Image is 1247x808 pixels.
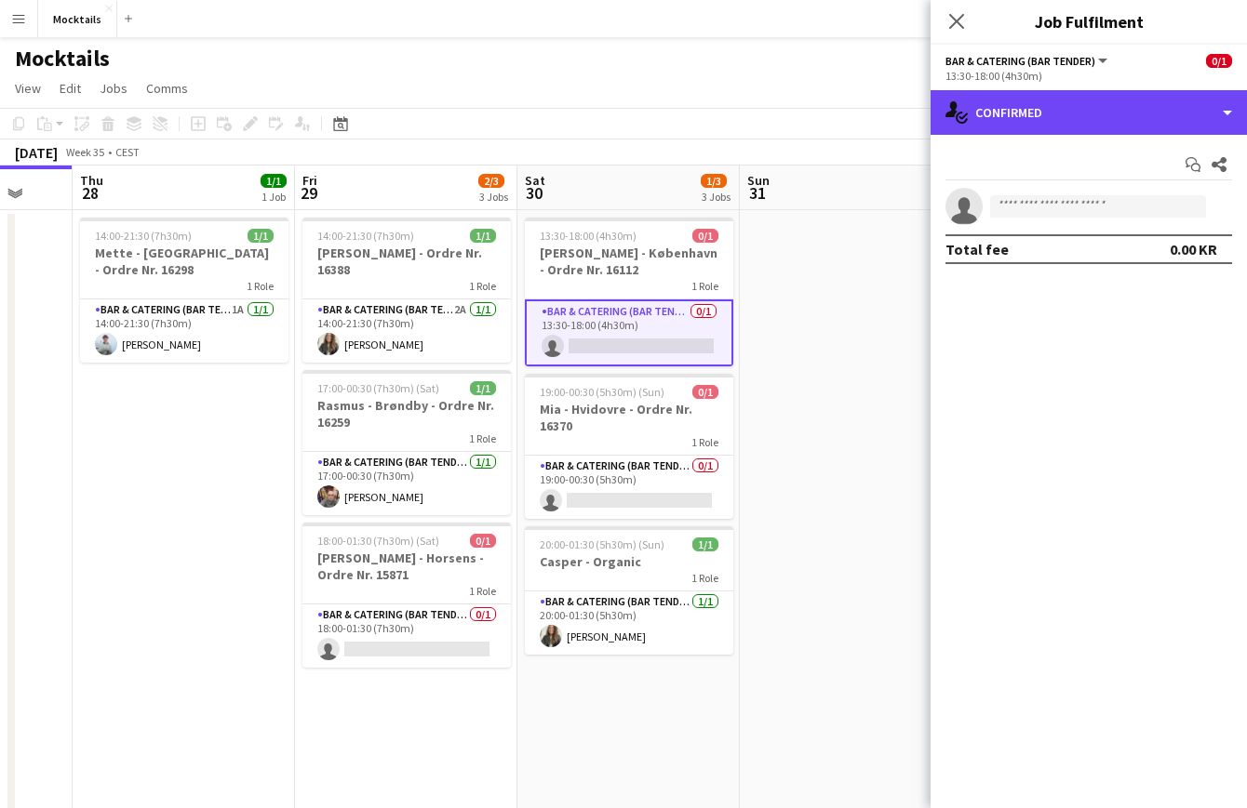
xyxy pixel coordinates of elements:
span: 28 [77,182,103,204]
span: 0/1 [692,229,718,243]
a: Edit [52,76,88,100]
div: 1 Job [261,190,286,204]
span: 14:00-21:30 (7h30m) [317,229,414,243]
span: 0/1 [1206,54,1232,68]
a: View [7,76,48,100]
span: 1/1 [470,381,496,395]
app-job-card: 19:00-00:30 (5h30m) (Sun)0/1Mia - Hvidovre - Ordre Nr. 163701 RoleBar & Catering (Bar Tender)0/11... [525,374,733,519]
app-card-role: Bar & Catering (Bar Tender)1/117:00-00:30 (7h30m)[PERSON_NAME] [302,452,511,515]
div: Total fee [945,240,1009,258]
span: 1 Role [469,279,496,293]
a: Jobs [92,76,135,100]
div: Confirmed [931,90,1247,135]
app-card-role: Bar & Catering (Bar Tender)1A1/114:00-21:30 (7h30m)[PERSON_NAME] [80,299,288,363]
app-job-card: 20:00-01:30 (5h30m) (Sun)1/1Casper - Organic1 RoleBar & Catering (Bar Tender)1/120:00-01:30 (5h30... [525,526,733,655]
app-card-role: Bar & Catering (Bar Tender)2A1/114:00-21:30 (7h30m)[PERSON_NAME] [302,299,511,363]
span: 1 Role [469,431,496,445]
div: CEST [115,145,140,159]
span: 1 Role [691,571,718,585]
h1: Mocktails [15,45,110,73]
span: Jobs [100,80,127,97]
h3: Casper - Organic [525,553,733,570]
span: 1/1 [248,229,274,243]
app-card-role: Bar & Catering (Bar Tender)0/118:00-01:30 (7h30m) [302,604,511,668]
app-card-role: Bar & Catering (Bar Tender)1/120:00-01:30 (5h30m)[PERSON_NAME] [525,591,733,655]
span: 2/3 [478,174,504,188]
span: 20:00-01:30 (5h30m) (Sun) [540,537,664,551]
app-job-card: 13:30-18:00 (4h30m)0/1[PERSON_NAME] - København - Ordre Nr. 161121 RoleBar & Catering (Bar Tender... [525,218,733,366]
h3: [PERSON_NAME] - Horsens - Ordre Nr. 15871 [302,550,511,583]
span: View [15,80,41,97]
app-job-card: 14:00-21:30 (7h30m)1/1Mette - [GEOGRAPHIC_DATA] - Ordre Nr. 162981 RoleBar & Catering (Bar Tender... [80,218,288,363]
span: 31 [744,182,770,204]
button: Mocktails [38,1,117,37]
span: 13:30-18:00 (4h30m) [540,229,637,243]
div: 0.00 KR [1170,240,1217,258]
span: Edit [60,80,81,97]
span: 18:00-01:30 (7h30m) (Sat) [317,534,439,548]
span: Sat [525,172,545,189]
app-job-card: 14:00-21:30 (7h30m)1/1[PERSON_NAME] - Ordre Nr. 163881 RoleBar & Catering (Bar Tender)2A1/114:00-... [302,218,511,363]
span: 1 Role [469,584,496,598]
h3: Mia - Hvidovre - Ordre Nr. 16370 [525,401,733,434]
span: 1/1 [470,229,496,243]
span: 1/1 [692,537,718,551]
span: 19:00-00:30 (5h30m) (Sun) [540,385,664,399]
button: Bar & Catering (Bar Tender) [945,54,1110,68]
div: [DATE] [15,143,58,162]
div: 13:30-18:00 (4h30m) [945,69,1232,83]
span: 14:00-21:30 (7h30m) [95,229,192,243]
app-job-card: 17:00-00:30 (7h30m) (Sat)1/1Rasmus - Brøndby - Ordre Nr. 162591 RoleBar & Catering (Bar Tender)1/... [302,370,511,515]
span: 17:00-00:30 (7h30m) (Sat) [317,381,439,395]
span: 0/1 [470,534,496,548]
span: 1/1 [261,174,287,188]
h3: Mette - [GEOGRAPHIC_DATA] - Ordre Nr. 16298 [80,245,288,278]
div: 3 Jobs [702,190,731,204]
span: 0/1 [692,385,718,399]
span: 1/3 [701,174,727,188]
app-card-role: Bar & Catering (Bar Tender)0/113:30-18:00 (4h30m) [525,299,733,366]
span: 1 Role [691,435,718,449]
span: Comms [146,80,188,97]
span: Fri [302,172,317,189]
span: Thu [80,172,103,189]
h3: Job Fulfilment [931,9,1247,33]
app-job-card: 18:00-01:30 (7h30m) (Sat)0/1[PERSON_NAME] - Horsens - Ordre Nr. 158711 RoleBar & Catering (Bar Te... [302,523,511,668]
h3: [PERSON_NAME] - Ordre Nr. 16388 [302,245,511,278]
span: 29 [300,182,317,204]
span: 1 Role [247,279,274,293]
span: 30 [522,182,545,204]
span: Sun [747,172,770,189]
a: Comms [139,76,195,100]
h3: [PERSON_NAME] - København - Ordre Nr. 16112 [525,245,733,278]
app-card-role: Bar & Catering (Bar Tender)0/119:00-00:30 (5h30m) [525,456,733,519]
span: Bar & Catering (Bar Tender) [945,54,1095,68]
h3: Rasmus - Brøndby - Ordre Nr. 16259 [302,397,511,430]
span: Week 35 [61,145,108,159]
div: 3 Jobs [479,190,508,204]
span: 1 Role [691,279,718,293]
